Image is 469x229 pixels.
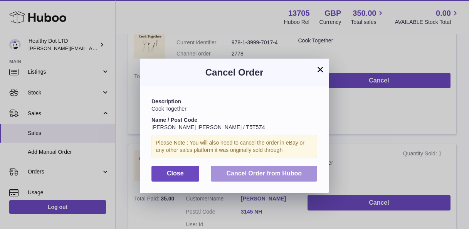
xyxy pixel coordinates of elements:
button: × [316,65,325,74]
div: Please Note : You will also need to cancel the order in eBay or any other sales platform it was o... [151,135,317,158]
span: [PERSON_NAME] [PERSON_NAME] / T5T5Z4 [151,124,265,130]
button: Close [151,166,199,182]
span: Cancel Order from Huboo [226,170,302,177]
span: Cook Together [151,106,187,112]
strong: Description [151,98,181,104]
button: Cancel Order from Huboo [211,166,317,182]
span: Close [167,170,184,177]
h3: Cancel Order [151,66,317,79]
strong: Name / Post Code [151,117,197,123]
